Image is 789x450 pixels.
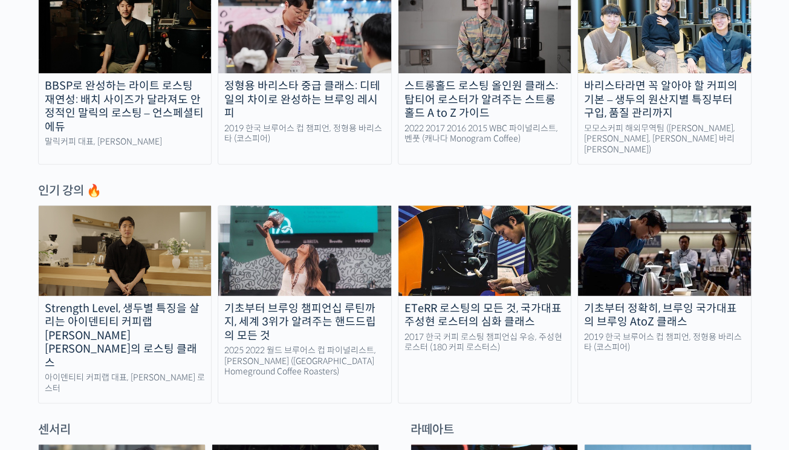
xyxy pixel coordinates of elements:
a: 홈 [4,350,80,380]
a: 설정 [156,350,232,380]
div: 정형용 바리스타 중급 클래스: 디테일의 차이로 완성하는 브루잉 레시피 [218,79,391,120]
img: identity-roasting_course-thumbnail.jpg [39,206,212,295]
div: 아이덴티티 커피랩 대표, [PERSON_NAME] 로스터 [39,373,212,394]
a: Strength Level, 생두별 특징을 살리는 아이덴티티 커피랩 [PERSON_NAME] [PERSON_NAME]의 로스팅 클래스 아이덴티티 커피랩 대표, [PERSON_... [38,205,212,403]
a: 대화 [80,350,156,380]
div: 2022 2017 2016 2015 WBC 파이널리스트, 벤풋 (캐나다 Monogram Coffee) [398,123,571,145]
div: 인기 강의 🔥 [38,183,752,199]
img: from-brewing-basics-to-competition_course-thumbnail.jpg [218,206,391,295]
div: 바리스타라면 꼭 알아야 할 커피의 기본 – 생두의 원산지별 특징부터 구입, 품질 관리까지 [578,79,751,120]
a: 기초부터 브루잉 챔피언십 루틴까지, 세계 3위가 알려주는 핸드드립의 모든 것 2025 2022 월드 브루어스 컵 파이널리스트, [PERSON_NAME] ([GEOGRAPHIC... [218,205,392,403]
div: 2019 한국 브루어스 컵 챔피언, 정형용 바리스타 (코스피어) [218,123,391,145]
div: 2017 한국 커피 로스팅 챔피언십 우승, 주성현 로스터 (180 커피 로스터스) [398,332,571,353]
div: 2025 2022 월드 브루어스 컵 파이널리스트, [PERSON_NAME] ([GEOGRAPHIC_DATA] Homeground Coffee Roasters) [218,345,391,377]
div: 스트롱홀드 로스팅 올인원 클래스: 탑티어 로스터가 알려주는 스트롱홀드 A to Z 가이드 [398,79,571,120]
div: 기초부터 정확히, 브루잉 국가대표의 브루잉 AtoZ 클래스 [578,302,751,329]
div: Strength Level, 생두별 특징을 살리는 아이덴티티 커피랩 [PERSON_NAME] [PERSON_NAME]의 로스팅 클래스 [39,302,212,370]
img: eterr-roasting_course-thumbnail.jpg [398,206,571,295]
div: 말릭커피 대표, [PERSON_NAME] [39,137,212,148]
span: 설정 [187,368,201,377]
div: 기초부터 브루잉 챔피언십 루틴까지, 세계 3위가 알려주는 핸드드립의 모든 것 [218,302,391,343]
span: 대화 [111,368,125,378]
div: BBSP로 완성하는 라이트 로스팅 재연성: 배치 사이즈가 달라져도 안정적인 말릭의 로스팅 – 언스페셜티 에듀 [39,79,212,134]
a: ETeRR 로스팅의 모든 것, 국가대표 주성현 로스터의 심화 클래스 2017 한국 커피 로스팅 챔피언십 우승, 주성현 로스터 (180 커피 로스터스) [398,205,572,403]
div: 2019 한국 브루어스 컵 챔피언, 정형용 바리스타 (코스피어) [578,332,751,353]
div: 센서리 [32,422,385,438]
div: 라떼아트 [404,422,758,438]
div: ETeRR 로스팅의 모든 것, 국가대표 주성현 로스터의 심화 클래스 [398,302,571,329]
a: 기초부터 정확히, 브루잉 국가대표의 브루잉 AtoZ 클래스 2019 한국 브루어스 컵 챔피언, 정형용 바리스타 (코스피어) [577,205,752,403]
div: 모모스커피 해외무역팀 ([PERSON_NAME], [PERSON_NAME], [PERSON_NAME] 바리[PERSON_NAME]) [578,123,751,155]
span: 홈 [38,368,45,377]
img: hyungyongjeong_thumbnail.jpg [578,206,751,295]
